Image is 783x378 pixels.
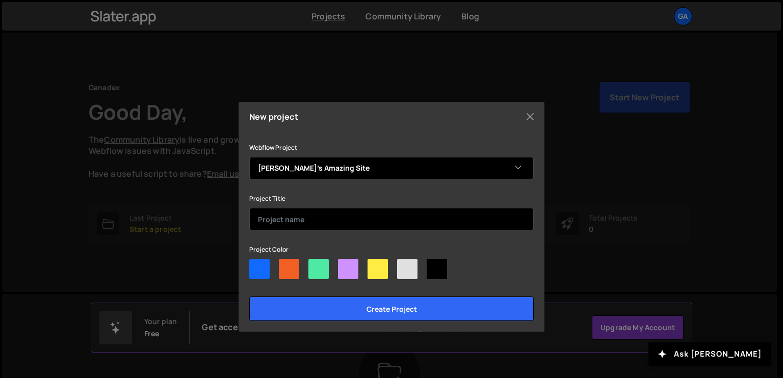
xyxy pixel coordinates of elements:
[249,296,534,321] input: Create project
[523,109,538,124] button: Close
[249,143,297,153] label: Webflow Project
[249,113,298,121] h5: New project
[249,194,285,204] label: Project Title
[249,245,289,255] label: Project Color
[648,342,771,366] button: Ask [PERSON_NAME]
[249,208,534,230] input: Project name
